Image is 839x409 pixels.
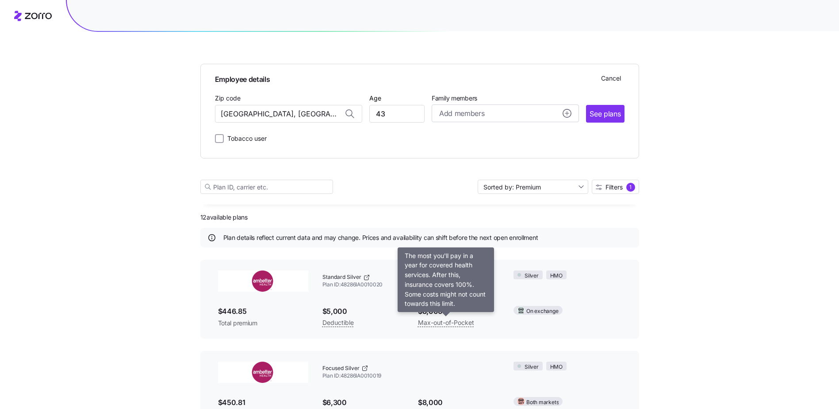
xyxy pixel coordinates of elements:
span: On exchange [526,307,558,316]
span: $450.81 [218,397,308,408]
span: $446.85 [218,306,308,317]
img: Ambetter [218,362,308,383]
input: Plan ID, carrier etc. [200,180,333,194]
span: $5,000 [322,306,404,317]
img: Ambetter [218,270,308,292]
button: Add membersadd icon [432,104,579,122]
button: Filters1 [592,180,639,194]
span: $8,000 [418,397,499,408]
span: Deductible [322,317,354,328]
span: Plan ID: 48286IA0010020 [322,281,500,289]
span: Family members [432,94,579,103]
span: Silver [525,272,539,280]
span: Filters [605,184,623,190]
span: 12 available plans [200,213,248,222]
label: Tobacco user [224,133,267,144]
input: Zip code [215,105,362,123]
svg: add icon [563,109,571,118]
span: Silver [525,363,539,371]
button: See plans [586,105,624,123]
input: Sort by [478,180,588,194]
span: Total premium [218,319,308,328]
span: Employee details [215,71,270,85]
span: HMO [550,363,563,371]
span: $8,000 [418,306,499,317]
span: Cancel [601,74,621,83]
span: Both markets [526,398,559,407]
span: Add members [439,108,484,119]
span: HMO [550,272,563,280]
span: Max-out-of-Pocket [418,317,474,328]
span: See plans [590,108,621,120]
button: Cancel [598,71,624,85]
span: Focused Silver [322,365,360,372]
span: $6,300 [322,397,404,408]
input: Age [369,105,425,123]
label: Age [369,93,381,103]
span: Plan ID: 48286IA0010019 [322,372,500,380]
span: Plan details reflect current data and may change. Prices and availability can shift before the ne... [223,233,538,242]
label: Zip code [215,93,241,103]
div: 1 [626,183,635,192]
span: Standard Silver [322,274,361,281]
